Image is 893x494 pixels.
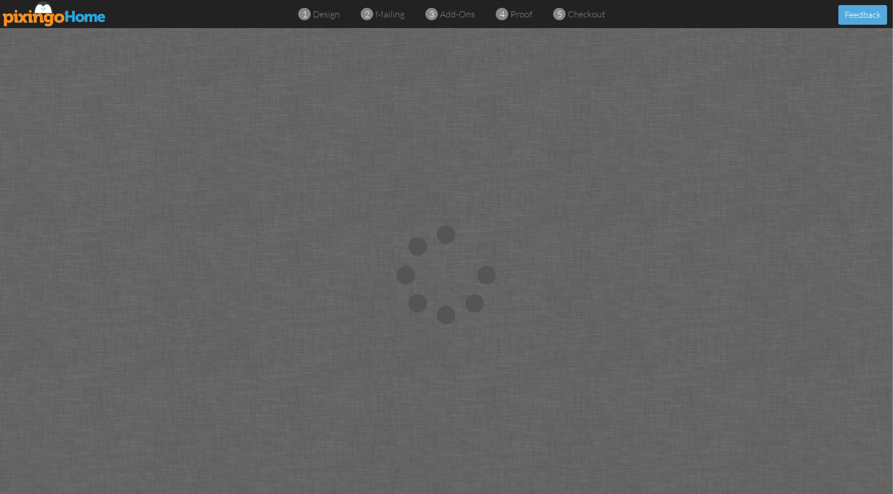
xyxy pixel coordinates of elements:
[302,8,307,21] span: 1
[500,8,505,21] span: 4
[3,1,106,26] img: pixingo logo
[568,8,606,20] span: checkout
[429,8,434,21] span: 3
[511,8,533,20] span: proof
[838,5,887,25] button: Feedback
[557,8,562,21] span: 5
[441,8,475,20] span: add-ons
[313,8,340,20] span: design
[365,8,370,21] span: 2
[376,8,405,20] span: mailing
